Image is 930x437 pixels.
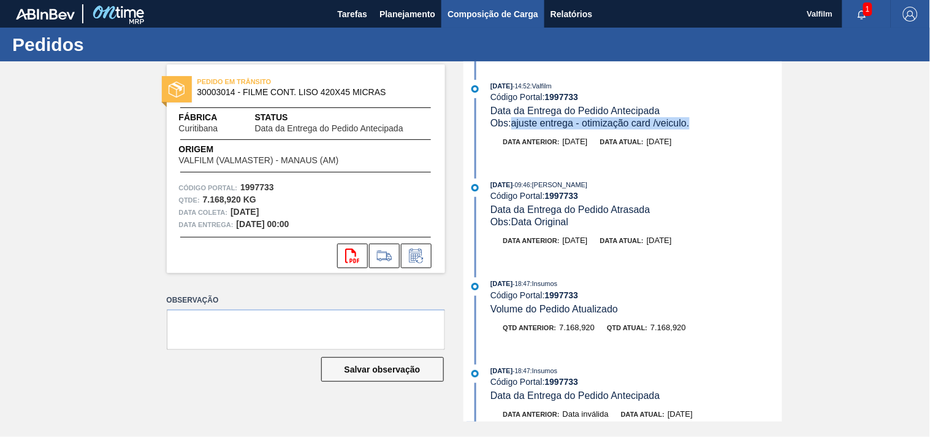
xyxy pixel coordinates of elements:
[490,82,513,90] span: [DATE]
[490,204,650,215] span: Data da Entrega do Pedido Atrasada
[600,237,644,244] span: Data atual:
[503,324,557,331] span: Qtd anterior:
[179,218,234,231] span: Data entrega:
[179,124,218,133] span: Curitibana
[401,244,432,268] div: Informar alteração no pedido
[600,138,644,145] span: Data atual:
[647,236,672,245] span: [DATE]
[237,219,289,229] strong: [DATE] 00:00
[863,2,872,16] span: 1
[490,290,782,300] div: Código Portal:
[490,118,690,128] span: Obs: ajuste entrega - otimização card /veiculo.
[503,138,560,145] span: Data anterior:
[490,92,782,102] div: Código Portal:
[321,357,444,382] button: Salvar observação
[179,182,238,194] span: Código Portal:
[255,111,433,124] span: Status
[471,85,479,93] img: atual
[607,324,647,331] span: Qtd atual:
[563,409,609,419] span: Data inválida
[16,9,75,20] img: TNhmsLtSVTkK8tSr43FrP2fwEKptu5GPRR3wAAAABJRU5ErkJggg==
[167,292,445,309] label: Observação
[337,7,367,21] span: Tarefas
[203,195,256,204] strong: 7.168,920 KG
[337,244,368,268] div: Abrir arquivo PDF
[490,191,782,201] div: Código Portal:
[513,182,530,188] span: - 09:46
[231,207,259,217] strong: [DATE]
[530,367,558,374] span: : Insumos
[448,7,538,21] span: Composição de Carga
[513,280,530,287] span: - 18:47
[490,390,660,401] span: Data da Entrega do Pedido Antecipada
[503,237,560,244] span: Data anterior:
[179,156,339,165] span: VALFILM (VALMASTER) - MANAUS (AM)
[490,217,568,227] span: Obs: Data Original
[490,280,513,287] span: [DATE]
[545,377,579,387] strong: 1997733
[559,323,595,332] span: 7.168,920
[545,191,579,201] strong: 1997733
[503,411,560,418] span: Data anterior:
[490,304,618,314] span: Volume do Pedido Atualizado
[668,409,693,419] span: [DATE]
[650,323,686,332] span: 7.168,920
[471,283,479,290] img: atual
[12,37,230,52] h1: Pedidos
[842,6,882,23] button: Notificações
[197,88,420,97] span: 30003014 - FILME CONT. LISO 420X45 MICRAS
[490,181,513,188] span: [DATE]
[179,194,200,206] span: Qtde :
[471,184,479,191] img: atual
[369,244,400,268] div: Ir para Composição de Carga
[179,206,228,218] span: Data coleta:
[490,367,513,374] span: [DATE]
[513,83,530,90] span: - 14:52
[563,137,588,146] span: [DATE]
[197,75,369,88] span: PEDIDO EM TRÂNSITO
[513,368,530,374] span: - 18:47
[647,137,672,146] span: [DATE]
[379,7,435,21] span: Planejamento
[169,82,185,98] img: status
[551,7,592,21] span: Relatórios
[621,411,665,418] span: Data atual:
[240,182,274,192] strong: 1997733
[179,143,374,156] span: Origem
[179,111,255,124] span: Fábrica
[530,280,558,287] span: : Insumos
[545,92,579,102] strong: 1997733
[530,181,588,188] span: : [PERSON_NAME]
[530,82,552,90] span: : Valfilm
[903,7,918,21] img: Logout
[490,106,660,116] span: Data da Entrega do Pedido Antecipada
[545,290,579,300] strong: 1997733
[255,124,403,133] span: Data da Entrega do Pedido Antecipada
[490,377,782,387] div: Código Portal:
[563,236,588,245] span: [DATE]
[471,370,479,377] img: atual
